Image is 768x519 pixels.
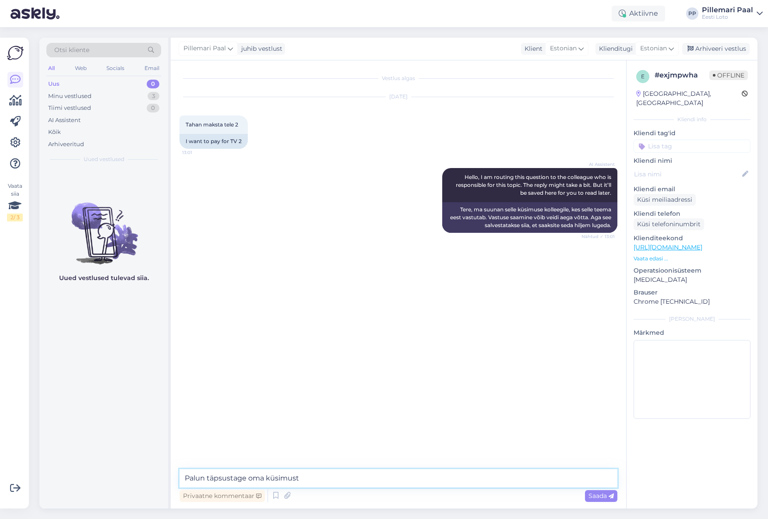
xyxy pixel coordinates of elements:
span: Pillemari Paal [183,44,226,53]
div: 3 [148,92,159,101]
img: No chats [39,187,168,266]
div: I want to pay for TV 2 [180,134,248,149]
p: Märkmed [634,328,750,337]
p: Vaata edasi ... [634,255,750,263]
div: juhib vestlust [238,44,282,53]
div: [DATE] [180,93,617,101]
p: Kliendi tag'id [634,129,750,138]
img: Askly Logo [7,45,24,61]
div: Tiimi vestlused [48,104,91,112]
div: Vestlus algas [180,74,617,82]
div: Eesti Loto [702,14,753,21]
div: Pillemari Paal [702,7,753,14]
div: Klient [521,44,543,53]
textarea: Palun täpsustage oma küsimust [180,469,617,487]
div: Privaatne kommentaar [180,490,265,502]
span: Nähtud ✓ 13:01 [581,233,615,240]
div: 2 / 3 [7,214,23,221]
span: Tahan maksta tele 2 [186,121,238,128]
div: Küsi meiliaadressi [634,194,696,206]
span: Offline [709,70,748,80]
span: e [641,73,645,80]
span: Saada [588,492,614,500]
span: Estonian [550,44,577,53]
div: [GEOGRAPHIC_DATA], [GEOGRAPHIC_DATA] [636,89,742,108]
div: 0 [147,104,159,112]
div: All [46,63,56,74]
div: PP [686,7,698,20]
div: Arhiveeritud [48,140,84,149]
div: Küsi telefoninumbrit [634,218,704,230]
span: AI Assistent [582,161,615,168]
span: Estonian [640,44,667,53]
div: Vaata siia [7,182,23,221]
p: Klienditeekond [634,234,750,243]
input: Lisa nimi [634,169,740,179]
div: Minu vestlused [48,92,92,101]
a: Pillemari PaalEesti Loto [702,7,763,21]
div: Uus [48,80,60,88]
span: 13:01 [182,149,215,156]
div: 0 [147,80,159,88]
div: [PERSON_NAME] [634,315,750,323]
div: AI Assistent [48,116,81,125]
div: Kõik [48,128,61,137]
div: Tere, ma suunan selle küsimuse kolleegile, kes selle teema eest vastutab. Vastuse saamine võib ve... [442,202,617,233]
div: # exjmpwha [655,70,709,81]
div: Socials [105,63,126,74]
p: Chrome [TECHNICAL_ID] [634,297,750,306]
p: Brauser [634,288,750,297]
div: Kliendi info [634,116,750,123]
div: Email [143,63,161,74]
div: Arhiveeri vestlus [682,43,750,55]
input: Lisa tag [634,140,750,153]
p: Kliendi nimi [634,156,750,165]
p: Uued vestlused tulevad siia. [59,274,149,283]
p: Operatsioonisüsteem [634,266,750,275]
p: Kliendi email [634,185,750,194]
div: Web [73,63,88,74]
span: Hello, I am routing this question to the colleague who is responsible for this topic. The reply m... [456,174,613,196]
span: Otsi kliente [54,46,89,55]
div: Aktiivne [612,6,665,21]
div: Klienditugi [595,44,633,53]
p: Kliendi telefon [634,209,750,218]
p: [MEDICAL_DATA] [634,275,750,284]
span: Uued vestlused [84,155,124,163]
a: [URL][DOMAIN_NAME] [634,243,702,251]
